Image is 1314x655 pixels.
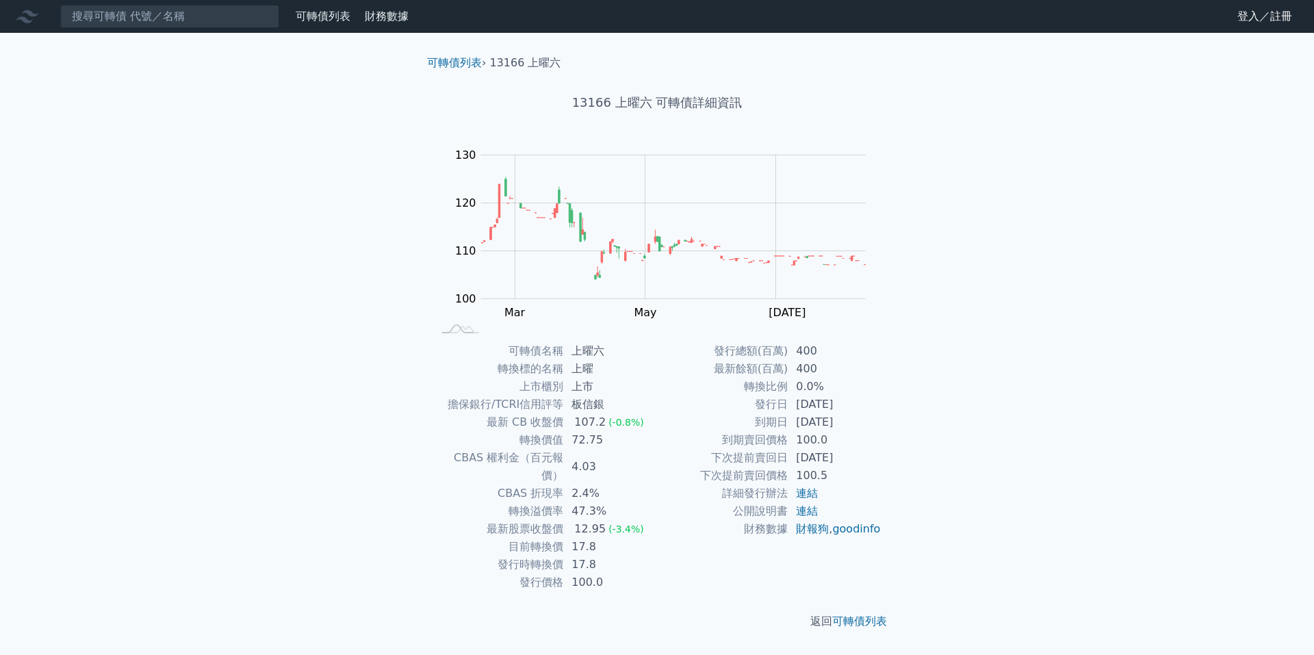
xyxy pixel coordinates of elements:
[563,360,657,378] td: 上曜
[657,431,788,449] td: 到期賣回價格
[563,378,657,396] td: 上市
[433,520,563,538] td: 最新股票收盤價
[416,93,898,112] h1: 13166 上曜六 可轉債詳細資訊
[455,196,476,209] tspan: 120
[788,396,881,413] td: [DATE]
[788,360,881,378] td: 400
[563,574,657,591] td: 100.0
[608,524,644,535] span: (-3.4%)
[657,396,788,413] td: 發行日
[657,378,788,396] td: 轉換比例
[433,538,563,556] td: 目前轉換價
[657,413,788,431] td: 到期日
[832,522,880,535] a: goodinfo
[433,413,563,431] td: 最新 CB 收盤價
[788,467,881,485] td: 100.5
[657,502,788,520] td: 公開說明書
[571,520,608,538] div: 12.95
[563,342,657,360] td: 上曜六
[788,449,881,467] td: [DATE]
[455,149,476,162] tspan: 130
[563,538,657,556] td: 17.8
[433,574,563,591] td: 發行價格
[296,10,350,23] a: 可轉債列表
[788,378,881,396] td: 0.0%
[448,149,886,319] g: Chart
[433,502,563,520] td: 轉換溢價率
[788,413,881,431] td: [DATE]
[788,431,881,449] td: 100.0
[788,342,881,360] td: 400
[796,487,818,500] a: 連結
[657,449,788,467] td: 下次提前賣回日
[433,360,563,378] td: 轉換標的名稱
[433,378,563,396] td: 上市櫃別
[769,306,806,319] tspan: [DATE]
[563,431,657,449] td: 72.75
[657,360,788,378] td: 最新餘額(百萬)
[490,55,561,71] li: 13166 上曜六
[504,306,526,319] tspan: Mar
[796,504,818,517] a: 連結
[563,502,657,520] td: 47.3%
[365,10,409,23] a: 財務數據
[416,613,898,630] p: 返回
[433,396,563,413] td: 擔保銀行/TCRI信用評等
[657,467,788,485] td: 下次提前賣回價格
[832,615,887,628] a: 可轉債列表
[657,342,788,360] td: 發行總額(百萬)
[455,244,476,257] tspan: 110
[427,56,482,69] a: 可轉債列表
[433,485,563,502] td: CBAS 折現率
[796,522,829,535] a: 財報狗
[634,306,656,319] tspan: May
[563,449,657,485] td: 4.03
[563,485,657,502] td: 2.4%
[1226,5,1303,27] a: 登入／註冊
[657,520,788,538] td: 財務數據
[563,396,657,413] td: 板信銀
[60,5,279,28] input: 搜尋可轉債 代號／名稱
[427,55,486,71] li: ›
[433,556,563,574] td: 發行時轉換價
[788,520,881,538] td: ,
[563,556,657,574] td: 17.8
[433,431,563,449] td: 轉換價值
[455,292,476,305] tspan: 100
[433,449,563,485] td: CBAS 權利金（百元報價）
[657,485,788,502] td: 詳細發行辦法
[433,342,563,360] td: 可轉債名稱
[608,417,644,428] span: (-0.8%)
[571,413,608,431] div: 107.2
